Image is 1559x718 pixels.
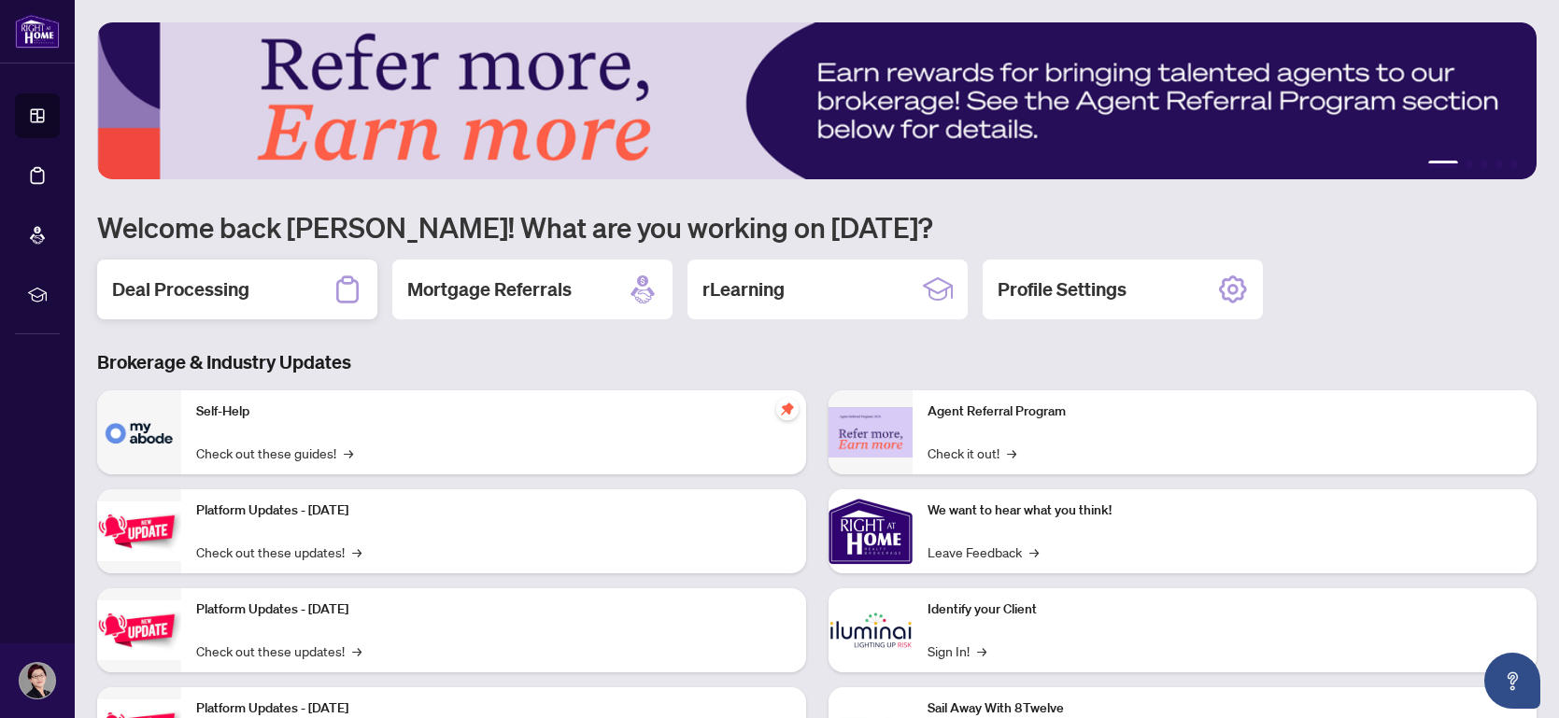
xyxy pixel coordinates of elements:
[829,407,913,458] img: Agent Referral Program
[196,542,361,562] a: Check out these updates!→
[97,349,1537,375] h3: Brokerage & Industry Updates
[97,22,1537,179] img: Slide 0
[1428,161,1458,168] button: 1
[97,390,181,474] img: Self-Help
[97,600,181,659] img: Platform Updates - July 8, 2025
[928,500,1523,521] p: We want to hear what you think!
[1029,542,1039,562] span: →
[352,542,361,562] span: →
[97,501,181,560] img: Platform Updates - July 21, 2025
[196,641,361,661] a: Check out these updates!→
[829,489,913,573] img: We want to hear what you think!
[928,599,1523,620] p: Identify your Client
[196,401,791,422] p: Self-Help
[112,276,249,303] h2: Deal Processing
[196,599,791,620] p: Platform Updates - [DATE]
[776,398,799,420] span: pushpin
[1481,161,1488,168] button: 3
[928,641,986,661] a: Sign In!→
[702,276,785,303] h2: rLearning
[928,401,1523,422] p: Agent Referral Program
[20,663,55,698] img: Profile Icon
[352,641,361,661] span: →
[15,14,60,49] img: logo
[344,443,353,463] span: →
[196,500,791,521] p: Platform Updates - [DATE]
[829,588,913,672] img: Identify your Client
[928,443,1016,463] a: Check it out!→
[1484,653,1540,709] button: Open asap
[97,209,1537,245] h1: Welcome back [PERSON_NAME]! What are you working on [DATE]?
[998,276,1127,303] h2: Profile Settings
[977,641,986,661] span: →
[1495,161,1503,168] button: 4
[1466,161,1473,168] button: 2
[407,276,572,303] h2: Mortgage Referrals
[1510,161,1518,168] button: 5
[196,443,353,463] a: Check out these guides!→
[1007,443,1016,463] span: →
[928,542,1039,562] a: Leave Feedback→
